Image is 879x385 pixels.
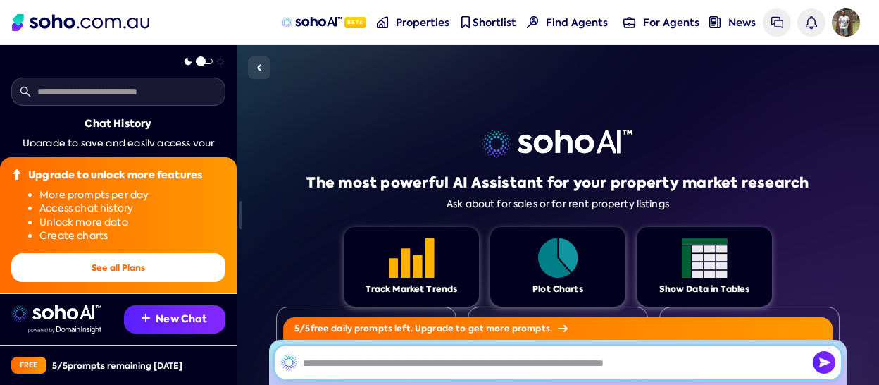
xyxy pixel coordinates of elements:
img: sohoai logo [482,130,632,158]
div: 5 / 5 prompts remaining [DATE] [52,360,182,372]
div: 5 / 5 free daily prompts left. Upgrade to get more prompts. [283,317,833,340]
img: Sidebar toggle icon [251,59,268,76]
img: Arrow icon [558,325,568,332]
li: Create charts [39,229,225,243]
img: sohoai logo [11,305,101,322]
span: For Agents [643,16,699,30]
div: Ask about for sales or for rent property listings [447,198,669,210]
img: Feature 1 icon [535,238,581,278]
div: Upgrade to unlock more features [28,169,202,183]
li: Access chat history [39,202,225,216]
img: for-agents-nav icon [623,16,635,28]
li: More prompts per day [39,188,225,202]
img: Data provided by Domain Insight [28,326,101,334]
img: SohoAI logo black [280,354,297,371]
div: Plot Charts [532,283,583,295]
img: Upgrade icon [11,169,23,180]
a: Messages [763,8,791,37]
img: news-nav icon [709,16,721,28]
a: Notifications [797,8,825,37]
img: Feature 1 icon [682,238,728,278]
div: Chat History [85,117,151,131]
img: shortlist-nav icon [459,16,471,28]
button: See all Plans [11,253,225,282]
span: Beta [344,17,366,28]
img: Feature 1 icon [389,238,435,278]
img: Send icon [813,351,835,374]
div: Free [11,357,46,374]
img: Recommendation icon [142,314,150,322]
div: Track Market Trends [366,283,458,295]
span: Properties [396,16,449,30]
img: Avatar of Akshay Kumar Arya [832,8,860,37]
h1: The most powerful AI Assistant for your property market research [306,173,809,192]
span: Shortlist [473,16,516,30]
button: Send [813,351,835,374]
img: Find agents icon [527,16,539,28]
img: properties-nav icon [377,16,389,28]
div: Show Data in Tables [659,283,750,295]
span: Find Agents [546,16,608,30]
img: sohoAI logo [281,17,341,28]
img: bell icon [805,16,817,28]
div: Upgrade to save and easily access your chat history [11,137,225,164]
button: New Chat [124,305,225,334]
span: News [728,16,756,30]
img: messages icon [771,16,783,28]
li: Unlock more data [39,216,225,230]
img: Soho Logo [12,14,149,31]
